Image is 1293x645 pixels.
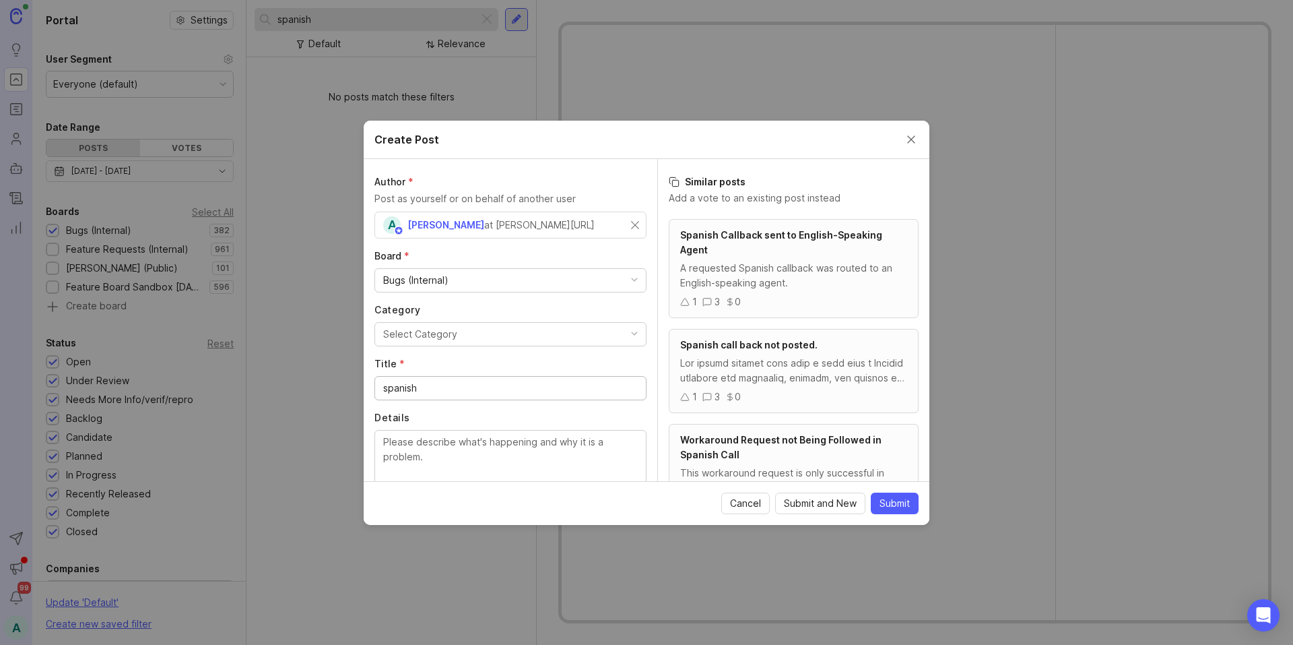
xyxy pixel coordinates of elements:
[383,327,457,342] div: Select Category
[680,356,907,386] div: Lor ipsumd sitamet cons adip e sedd eius t Incidid utlabore etd magnaaliq, enimadm, ven quisnos e...
[721,493,770,514] button: Cancel
[669,191,919,205] p: Add a vote to an existing post instead
[692,390,697,404] div: 1
[669,219,919,318] a: Spanish Callback sent to English-Speaking AgentA requested Spanish callback was routed to an Engl...
[880,497,910,510] span: Submit
[715,390,720,404] div: 3
[374,176,413,187] span: Author (required)
[374,358,405,369] span: Title (required)
[680,229,882,255] span: Spanish Callback sent to English-Speaking Agent
[680,434,882,460] span: Workaround Request not Being Followed in Spanish Call
[383,216,401,234] div: A
[374,411,646,425] label: Details
[904,132,919,147] button: Close create post modal
[1247,599,1280,632] div: Open Intercom Messenger
[775,493,865,514] button: Submit and New
[730,497,761,510] span: Cancel
[394,225,404,235] img: member badge
[735,390,741,404] div: 0
[374,303,646,317] label: Category
[383,381,638,396] input: What's happening?
[680,466,907,495] div: This workaround request is only successful in Spanish calls roughly 50% of the time
[669,329,919,413] a: Spanish call back not posted.Lor ipsumd sitamet cons adip e sedd eius t Incidid utlabore etd magn...
[871,493,919,514] button: Submit
[735,295,741,309] div: 0
[407,219,484,231] span: [PERSON_NAME]
[784,497,857,510] span: Submit and New
[680,261,907,290] div: A requested Spanish callback was routed to an English-speaking agent.
[374,250,409,262] span: Board (required)
[374,131,439,148] h2: Create Post
[680,339,818,350] span: Spanish call back not posted.
[669,175,919,189] h3: Similar posts
[374,191,646,206] p: Post as yourself or on behalf of another user
[484,218,595,233] div: at [PERSON_NAME][URL]
[715,295,720,309] div: 3
[692,295,697,309] div: 1
[669,424,919,523] a: Workaround Request not Being Followed in Spanish CallThis workaround request is only successful i...
[383,273,449,288] div: Bugs (Internal)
